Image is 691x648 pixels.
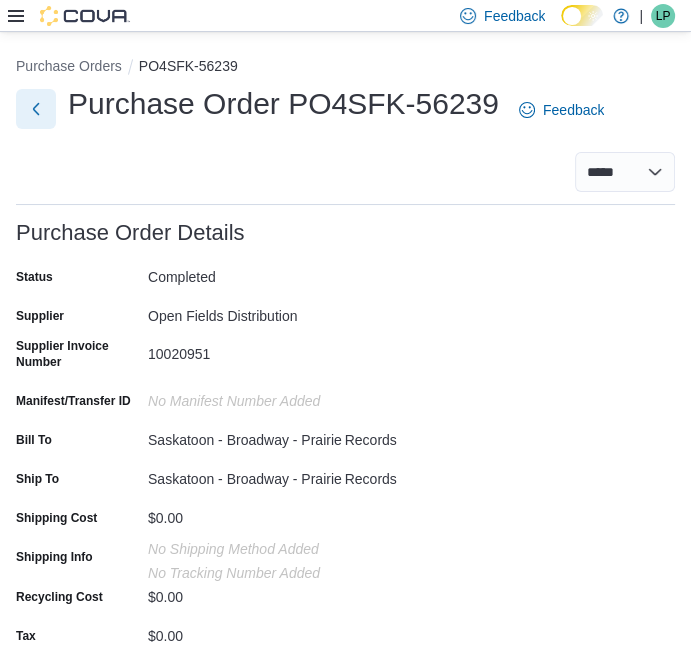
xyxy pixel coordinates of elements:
[148,502,415,526] div: $0.00
[16,589,103,605] label: Recycling Cost
[16,549,93,565] label: Shipping Info
[16,510,97,526] label: Shipping Cost
[16,308,64,324] label: Supplier
[16,628,36,644] label: Tax
[148,338,415,362] div: 10020951
[16,432,52,448] label: Bill To
[139,58,238,74] button: PO4SFK-56239
[16,393,131,409] label: Manifest/Transfer ID
[16,471,59,487] label: Ship To
[16,269,53,285] label: Status
[16,338,140,370] label: Supplier Invoice Number
[148,424,415,448] div: Saskatoon - Broadway - Prairie Records
[561,26,562,27] span: Dark Mode
[656,4,671,28] span: LP
[561,5,603,26] input: Dark Mode
[148,261,415,285] div: Completed
[16,221,245,245] h3: Purchase Order Details
[16,89,56,129] button: Next
[148,565,415,581] p: No Tracking Number added
[543,100,604,120] span: Feedback
[148,300,415,324] div: Open Fields Distribution
[148,541,415,557] p: No Shipping Method added
[148,620,415,644] div: $0.00
[148,463,415,487] div: Saskatoon - Broadway - Prairie Records
[148,581,415,605] div: $0.00
[16,56,675,80] nav: An example of EuiBreadcrumbs
[16,58,122,74] button: Purchase Orders
[639,4,643,28] p: |
[484,6,545,26] span: Feedback
[651,4,675,28] div: Lulu Perry
[511,90,612,130] a: Feedback
[40,6,130,26] img: Cova
[148,385,415,409] div: No Manifest Number added
[68,84,499,124] h1: Purchase Order PO4SFK-56239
